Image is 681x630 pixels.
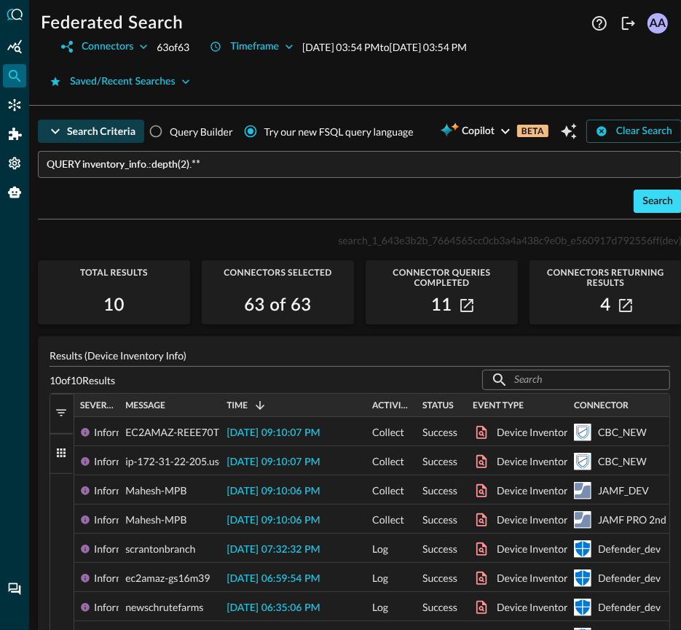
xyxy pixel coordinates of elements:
span: Connector [574,400,629,411]
div: Clear Search [616,122,672,141]
p: [DATE] 03:54 PM to [DATE] 03:54 PM [302,39,467,55]
span: newschrutefarms [125,593,203,622]
span: Success [422,534,457,564]
h2: 4 [600,294,610,317]
span: Log [372,534,388,564]
svg: Carbon Black Cloud [574,453,591,470]
h2: 63 of 63 [244,294,311,317]
span: Log [372,564,388,593]
div: JAMF_DEV [598,476,649,505]
p: BETA [517,125,548,137]
span: Success [422,564,457,593]
div: Defender_dev [598,534,661,564]
span: Connectors Selected [202,268,354,278]
div: Chat [3,577,26,601]
button: Logout [617,12,640,35]
div: Device Inventory Info [497,593,593,622]
input: Search [514,367,637,394]
span: ec2amaz-gs16m39 [125,564,210,593]
div: AA [647,13,668,34]
span: Mahesh-MPB [125,476,186,505]
span: Time [227,400,248,411]
div: Connectors [3,93,26,117]
div: Device Inventory Info [497,564,593,593]
div: Addons [4,122,27,146]
span: Activity [372,400,411,411]
svg: JAMF Pro [574,511,591,529]
div: Search Criteria [67,122,135,141]
span: Severity [80,400,114,411]
svg: Carbon Black Cloud [574,424,591,441]
div: Informational [94,476,155,505]
div: JAMF PRO 2nd [598,505,666,534]
span: Success [422,593,457,622]
svg: Microsoft Defender for Endpoint [574,540,591,558]
button: Open Query Copilot [557,120,580,143]
div: Informational [94,447,155,476]
div: Timeframe [230,38,279,56]
div: Device Inventory Info [497,418,593,447]
h2: 10 [103,294,125,317]
span: [DATE] 09:10:07 PM [227,428,320,438]
span: scrantonbranch [125,534,195,564]
div: Informational [94,564,155,593]
div: Query Agent [3,181,26,204]
span: [DATE] 09:10:06 PM [227,516,320,526]
span: Copilot [462,122,495,141]
div: CBC_NEW [598,418,647,447]
p: 10 of 10 Results [50,373,115,388]
button: Timeframe [201,35,302,58]
span: [DATE] 07:32:32 PM [227,545,320,555]
h2: 11 [431,294,452,317]
span: Log [372,593,388,622]
div: Connectors [82,38,133,56]
span: Mahesh-MPB [125,505,186,534]
span: [DATE] 06:35:06 PM [227,603,320,613]
span: [DATE] 09:10:06 PM [227,486,320,497]
div: Device Inventory Info [497,476,593,505]
h1: Federated Search [41,12,183,35]
span: Collect [372,418,404,447]
span: Collect [372,476,404,505]
span: Collect [372,505,404,534]
button: Help [588,12,611,35]
button: CopilotBETA [431,120,557,143]
span: Event Type [473,400,524,411]
span: Message [125,400,165,411]
p: 63 of 63 [157,39,189,55]
div: Device Inventory Info [497,534,593,564]
p: Results (Device Inventory Info) [50,348,670,363]
div: Device Inventory Info [497,505,593,534]
button: Search Criteria [38,120,144,143]
span: EC2AMAZ-REEE70T [125,418,219,447]
div: Try our new FSQL query language [264,124,414,139]
svg: Microsoft Defender for Endpoint [574,599,591,616]
div: Device Inventory Info [497,447,593,476]
button: Saved/Recent Searches [41,70,199,93]
span: search_1_643e3b2b_7664565cc0cb3a4a438c9e0b_e560917d792556ff [338,234,659,246]
span: Query Builder [170,124,233,139]
div: Defender_dev [598,564,661,593]
span: [DATE] 06:59:54 PM [227,574,320,584]
div: Saved/Recent Searches [70,73,176,91]
span: [DATE] 09:10:07 PM [227,457,320,467]
div: Settings [3,152,26,175]
svg: JAMF Pro [574,482,591,499]
div: Informational [94,505,155,534]
span: Connector Queries Completed [366,268,518,288]
span: Success [422,418,457,447]
div: Defender_dev [598,593,661,622]
div: Informational [94,593,155,622]
button: Connectors [52,35,157,58]
span: Collect [372,447,404,476]
div: Informational [94,534,155,564]
div: CBC_NEW [598,447,647,476]
div: Search [642,192,673,211]
span: ip-172-31-22-205.us-east-2.compute.internal [125,447,329,476]
span: Total Results [38,268,190,278]
span: Success [422,476,457,505]
span: Status [422,400,454,411]
svg: Microsoft Defender for Endpoint [574,569,591,587]
div: Informational [94,418,155,447]
span: Success [422,505,457,534]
